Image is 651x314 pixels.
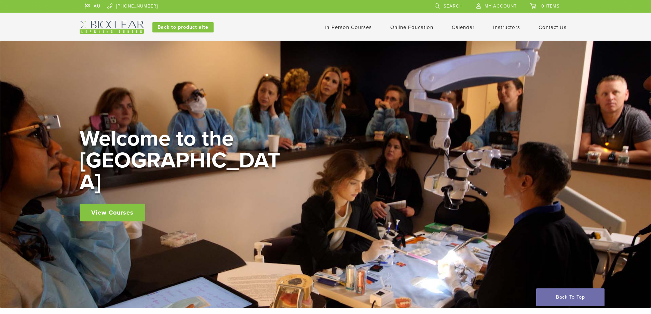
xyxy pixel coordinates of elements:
[541,3,560,9] span: 0 items
[80,21,144,34] img: Bioclear
[80,128,285,193] h2: Welcome to the [GEOGRAPHIC_DATA]
[444,3,463,9] span: Search
[152,22,214,32] a: Back to product site
[539,24,567,30] a: Contact Us
[325,24,372,30] a: In-Person Courses
[485,3,517,9] span: My Account
[536,288,605,306] a: Back To Top
[80,204,145,221] a: View Courses
[452,24,475,30] a: Calendar
[390,24,433,30] a: Online Education
[493,24,520,30] a: Instructors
